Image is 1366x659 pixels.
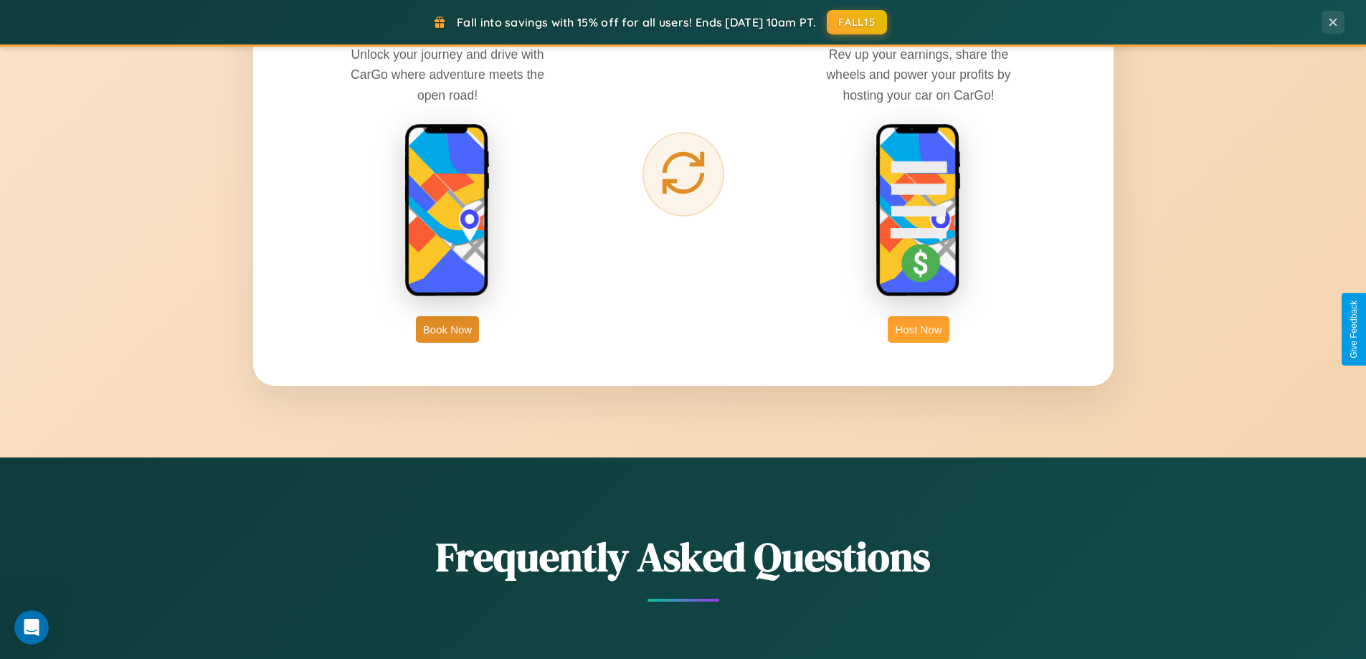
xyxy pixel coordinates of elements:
p: Unlock your journey and drive with CarGo where adventure meets the open road! [340,44,555,105]
span: Fall into savings with 15% off for all users! Ends [DATE] 10am PT. [457,15,816,29]
button: Book Now [416,316,479,343]
div: Give Feedback [1349,300,1359,359]
img: host phone [876,123,962,298]
button: FALL15 [827,10,887,34]
iframe: Intercom live chat [14,610,49,645]
h2: Frequently Asked Questions [253,529,1114,584]
button: Host Now [888,316,949,343]
img: rent phone [404,123,490,298]
p: Rev up your earnings, share the wheels and power your profits by hosting your car on CarGo! [811,44,1026,105]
